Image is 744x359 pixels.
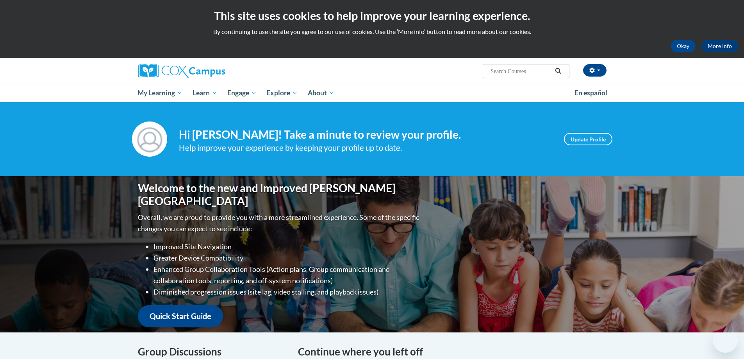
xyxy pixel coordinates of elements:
li: Improved Site Navigation [153,241,421,252]
iframe: Button to launch messaging window [713,328,738,353]
h1: Welcome to the new and improved [PERSON_NAME][GEOGRAPHIC_DATA] [138,182,421,208]
div: Help improve your experience by keeping your profile up to date. [179,141,552,154]
a: More Info [701,40,738,52]
a: Update Profile [564,133,612,145]
button: Search [552,66,564,76]
a: Explore [261,84,303,102]
a: About [303,84,339,102]
a: Quick Start Guide [138,305,223,327]
button: Account Settings [583,64,607,77]
h4: Hi [PERSON_NAME]! Take a minute to review your profile. [179,128,552,141]
span: En español [575,89,607,97]
p: Overall, we are proud to provide you with a more streamlined experience. Some of the specific cha... [138,212,421,234]
a: En español [569,85,612,101]
span: About [308,88,334,98]
li: Greater Device Compatibility [153,252,421,264]
img: Cox Campus [138,64,225,78]
img: Profile Image [132,121,167,157]
a: Cox Campus [138,64,286,78]
span: Engage [227,88,257,98]
button: Okay [671,40,696,52]
span: Learn [193,88,217,98]
li: Diminished progression issues (site lag, video stalling, and playback issues) [153,286,421,298]
span: Explore [266,88,298,98]
div: Main menu [126,84,618,102]
h2: This site uses cookies to help improve your learning experience. [6,8,738,23]
li: Enhanced Group Collaboration Tools (Action plans, Group communication and collaboration tools, re... [153,264,421,286]
input: Search Courses [490,66,552,76]
a: Engage [222,84,262,102]
a: Learn [187,84,222,102]
span: My Learning [137,88,182,98]
a: My Learning [133,84,188,102]
p: By continuing to use the site you agree to our use of cookies. Use the ‘More info’ button to read... [6,27,738,36]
